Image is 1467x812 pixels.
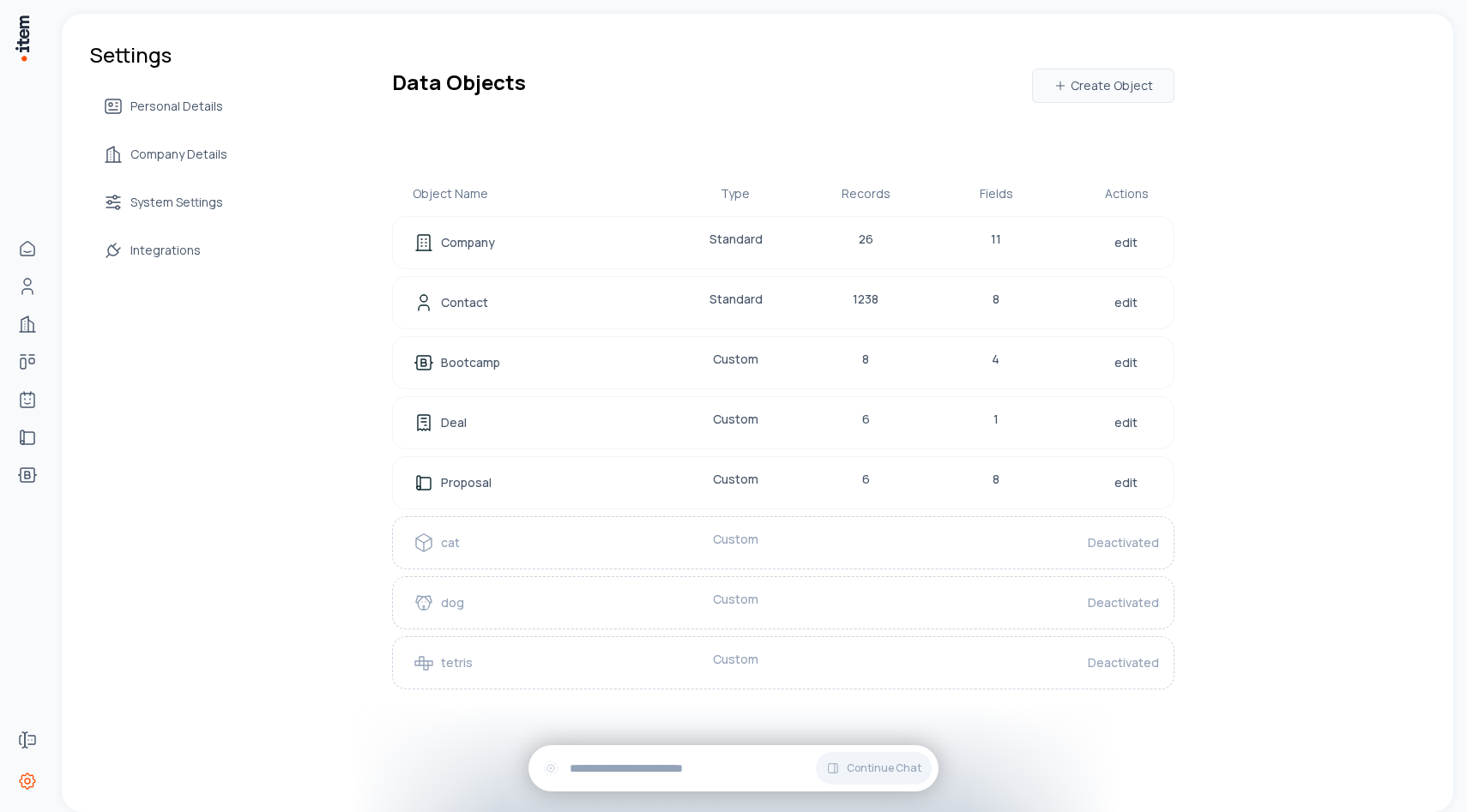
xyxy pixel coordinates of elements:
a: edit [1111,231,1141,255]
p: Company [441,234,495,251]
a: Deactivated [1084,591,1162,615]
a: Company Details [89,137,241,171]
p: Bootcamp [441,354,500,371]
p: Standard [709,291,764,308]
button: Continue Chat [816,752,932,785]
p: Custom [709,651,764,668]
p: dog [441,594,464,611]
div: Actions [1099,185,1154,202]
p: Custom [709,531,764,548]
a: People [10,269,45,304]
p: 4 [969,351,1023,368]
a: proposals [10,420,45,454]
div: Continue Chat [528,745,939,791]
p: Contact [441,294,488,311]
a: Companies [10,307,45,341]
p: Deal [441,414,467,431]
p: 8 [838,351,893,368]
p: cat [441,534,460,551]
a: edit [1111,471,1141,495]
div: Type [708,185,763,202]
p: 8 [969,471,1023,488]
span: Personal Details [130,98,223,115]
div: Object Name [413,185,632,202]
h1: Data Objects [392,69,526,103]
a: bootcamps [10,458,45,492]
p: 6 [838,471,893,488]
a: Forms [10,723,45,757]
p: Custom [709,591,764,608]
a: Deals [10,345,45,379]
p: 6 [838,411,893,428]
a: edit [1111,291,1141,315]
a: Settings [10,764,45,798]
p: Custom [709,411,764,428]
p: 1 [969,411,1023,428]
div: Records [838,185,893,202]
span: Integrations [130,242,201,259]
a: Deactivated [1084,531,1162,555]
a: Deactivated [1084,651,1162,675]
span: System Settings [130,194,223,211]
p: Custom [709,351,764,368]
a: Agents [10,382,45,417]
p: Standard [709,231,764,248]
p: 1238 [838,291,893,308]
p: Custom [709,471,764,488]
p: Proposal [441,474,492,491]
img: Item Brain Logo [14,14,31,63]
p: 11 [969,231,1023,248]
a: Integrations [89,233,241,268]
a: Personal Details [89,89,241,123]
button: Create Object [1032,69,1174,103]
a: edit [1111,351,1141,375]
a: Home [10,232,45,266]
div: Fields [969,185,1023,202]
p: tetris [441,654,473,671]
span: Continue Chat [847,761,921,775]
p: 26 [838,231,893,248]
a: System Settings [89,185,241,220]
a: edit [1111,411,1141,435]
span: Company Details [130,146,227,163]
p: 8 [969,291,1023,308]
h1: Settings [89,41,241,69]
